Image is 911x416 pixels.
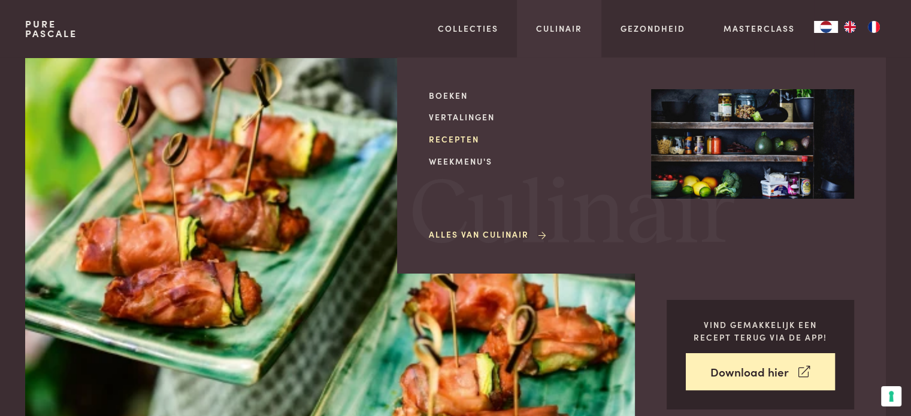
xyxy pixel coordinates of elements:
[621,22,685,35] a: Gezondheid
[438,22,498,35] a: Collecties
[686,353,835,391] a: Download hier
[429,228,548,241] a: Alles van Culinair
[651,89,854,199] img: Culinair
[410,169,736,261] span: Culinair
[814,21,886,33] aside: Language selected: Nederlands
[429,89,632,102] a: Boeken
[536,22,582,35] a: Culinair
[862,21,886,33] a: FR
[429,111,632,123] a: Vertalingen
[814,21,838,33] a: NL
[686,318,835,343] p: Vind gemakkelijk een recept terug via de app!
[838,21,862,33] a: EN
[724,22,795,35] a: Masterclass
[429,155,632,168] a: Weekmenu's
[25,19,77,38] a: PurePascale
[429,133,632,145] a: Recepten
[838,21,886,33] ul: Language list
[814,21,838,33] div: Language
[881,386,901,406] button: Uw voorkeuren voor toestemming voor trackingtechnologieën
